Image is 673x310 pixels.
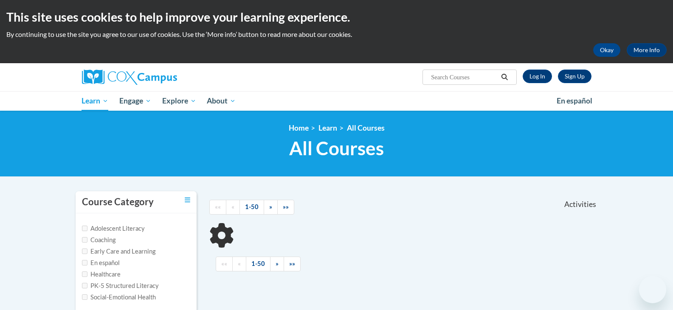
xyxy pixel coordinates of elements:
[232,257,246,271] a: Previous
[82,70,177,85] img: Cox Campus
[82,70,243,85] a: Cox Campus
[201,91,241,111] a: About
[289,260,295,267] span: »»
[82,258,120,268] label: En español
[82,235,115,245] label: Coaching
[277,200,294,215] a: End
[564,200,596,209] span: Activities
[430,72,498,82] input: Search Courses
[238,260,241,267] span: «
[82,293,156,302] label: Social-Emotional Health
[82,271,87,277] input: Checkbox for Options
[209,200,226,215] a: Begining
[246,257,270,271] a: 1-50
[558,70,591,83] a: Register
[157,91,202,111] a: Explore
[264,200,278,215] a: Next
[82,226,87,231] input: Checkbox for Options
[114,91,157,111] a: Engage
[289,137,384,159] span: All Courses
[82,195,154,209] h3: Course Category
[231,203,234,210] span: «
[82,270,121,279] label: Healthcare
[289,123,309,132] a: Home
[270,257,284,271] a: Next
[347,123,385,132] a: All Courses
[82,260,87,265] input: Checkbox for Options
[523,70,552,83] a: Log In
[82,249,87,254] input: Checkbox for Options
[119,96,151,106] span: Engage
[276,260,279,267] span: »
[551,92,598,110] a: En español
[162,96,196,106] span: Explore
[82,224,145,233] label: Adolescent Literacy
[216,257,233,271] a: Begining
[215,203,221,210] span: ««
[76,91,114,111] a: Learn
[82,294,87,300] input: Checkbox for Options
[207,96,236,106] span: About
[498,72,511,82] button: Search
[6,30,667,39] p: By continuing to use the site you agree to our use of cookies. Use the ‘More info’ button to read...
[82,283,87,288] input: Checkbox for Options
[226,200,240,215] a: Previous
[269,203,272,210] span: »
[639,276,666,303] iframe: Button to launch messaging window
[6,8,667,25] h2: This site uses cookies to help improve your learning experience.
[69,91,604,111] div: Main menu
[239,200,264,215] a: 1-50
[82,247,155,256] label: Early Care and Learning
[284,257,301,271] a: End
[283,203,289,210] span: »»
[82,96,108,106] span: Learn
[627,43,667,57] a: More Info
[593,43,620,57] button: Okay
[557,96,592,105] span: En español
[82,281,159,290] label: PK-5 Structured Literacy
[221,260,227,267] span: ««
[318,123,337,132] a: Learn
[185,195,190,205] a: Toggle collapse
[82,237,87,243] input: Checkbox for Options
